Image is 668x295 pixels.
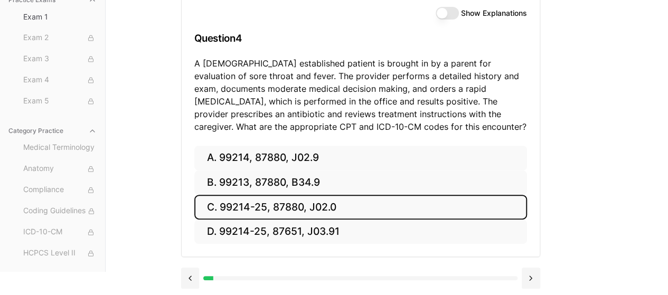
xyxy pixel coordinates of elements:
button: Compliance [19,182,101,198]
span: HCPCS Level II [23,248,97,259]
span: Exam 5 [23,96,97,107]
span: Medical Terminology [23,142,97,154]
span: Exam 1 [23,12,97,22]
button: D. 99214-25, 87651, J03.91 [194,220,527,244]
button: Exam 1 [19,8,101,25]
span: Coding Guidelines [23,205,97,217]
p: A [DEMOGRAPHIC_DATA] established patient is brought in by a parent for evaluation of sore throat ... [194,57,527,133]
label: Show Explanations [461,9,527,17]
span: ICD-10-CM [23,226,97,238]
button: Exam 5 [19,93,101,110]
span: Exam 2 [23,32,97,44]
button: Medical Terminology [19,139,101,156]
button: Exam 2 [19,30,101,46]
button: ICD-10-CM [19,224,101,241]
button: C. 99214-25, 87880, J02.0 [194,195,527,220]
span: Exam 4 [23,74,97,86]
h3: Question 4 [194,23,527,54]
button: Coding Guidelines [19,203,101,220]
button: Category Practice [4,122,101,139]
span: Anatomy [23,163,97,175]
span: Compliance [23,184,97,196]
button: HCPCS Level II [19,245,101,262]
button: Exam 3 [19,51,101,68]
button: A. 99214, 87880, J02.9 [194,146,527,170]
button: B. 99213, 87880, B34.9 [194,170,527,195]
button: Anatomy [19,160,101,177]
button: Exam 4 [19,72,101,89]
span: Exam 3 [23,53,97,65]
